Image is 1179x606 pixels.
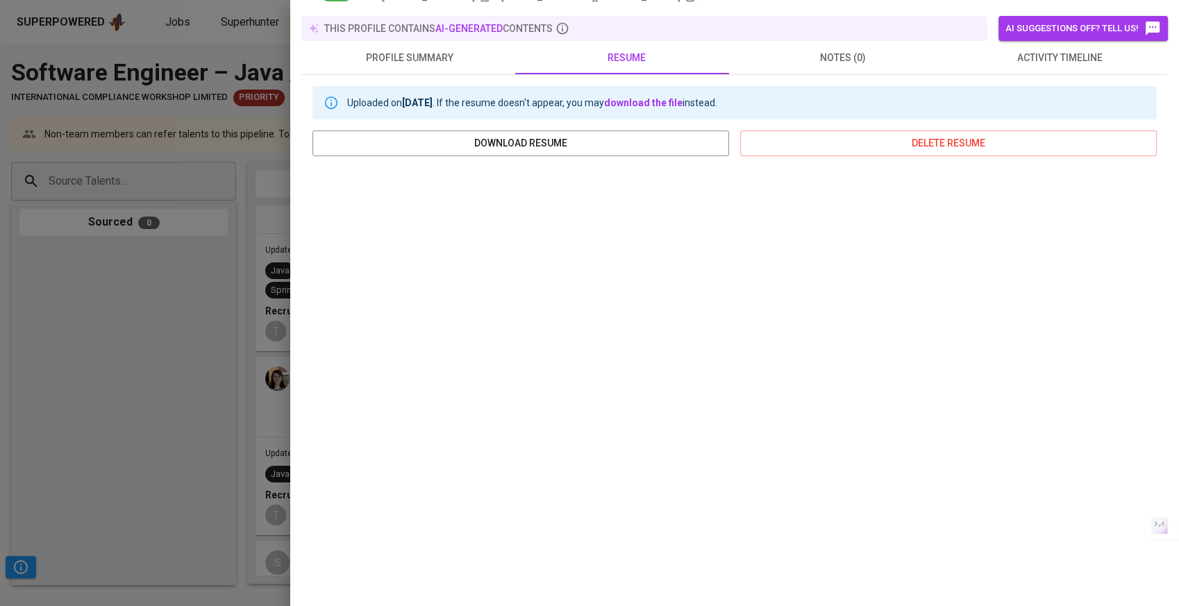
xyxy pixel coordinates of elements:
[743,49,943,67] span: notes (0)
[740,131,1157,156] button: delete resume
[435,23,503,34] span: AI-generated
[347,90,717,115] div: Uploaded on . If the resume doesn't appear, you may instead.
[751,135,1146,152] span: delete resume
[1005,20,1161,37] span: AI suggestions off? Tell us!
[324,22,553,35] p: this profile contains contents
[998,16,1168,41] button: AI suggestions off? Tell us!
[526,49,726,67] span: resume
[312,167,1157,584] iframe: 126e4087b8ad54ef44e773c5fc2a9fdc.pdf
[324,135,718,152] span: download resume
[960,49,1160,67] span: activity timeline
[402,97,433,108] b: [DATE]
[310,49,510,67] span: profile summary
[312,131,729,156] button: download resume
[604,97,683,108] a: download the file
